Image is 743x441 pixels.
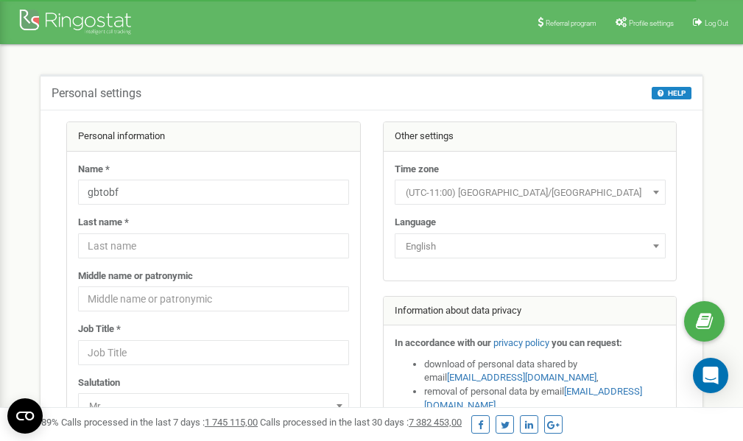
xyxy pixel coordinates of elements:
[78,393,349,418] span: Mr.
[78,286,349,311] input: Middle name or patronymic
[205,417,258,428] u: 1 745 115,00
[395,163,439,177] label: Time zone
[552,337,622,348] strong: you can request:
[493,337,549,348] a: privacy policy
[78,216,129,230] label: Last name *
[78,322,121,336] label: Job Title *
[395,216,436,230] label: Language
[693,358,728,393] div: Open Intercom Messenger
[424,385,666,412] li: removal of personal data by email ,
[78,233,349,258] input: Last name
[395,180,666,205] span: (UTC-11:00) Pacific/Midway
[78,340,349,365] input: Job Title
[78,376,120,390] label: Salutation
[78,180,349,205] input: Name
[395,233,666,258] span: English
[705,19,728,27] span: Log Out
[546,19,596,27] span: Referral program
[652,87,691,99] button: HELP
[395,337,491,348] strong: In accordance with our
[83,396,344,417] span: Mr.
[400,236,661,257] span: English
[384,122,677,152] div: Other settings
[447,372,596,383] a: [EMAIL_ADDRESS][DOMAIN_NAME]
[260,417,462,428] span: Calls processed in the last 30 days :
[78,163,110,177] label: Name *
[78,269,193,283] label: Middle name or patronymic
[409,417,462,428] u: 7 382 453,00
[629,19,674,27] span: Profile settings
[424,358,666,385] li: download of personal data shared by email ,
[52,87,141,100] h5: Personal settings
[67,122,360,152] div: Personal information
[61,417,258,428] span: Calls processed in the last 7 days :
[384,297,677,326] div: Information about data privacy
[7,398,43,434] button: Open CMP widget
[400,183,661,203] span: (UTC-11:00) Pacific/Midway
